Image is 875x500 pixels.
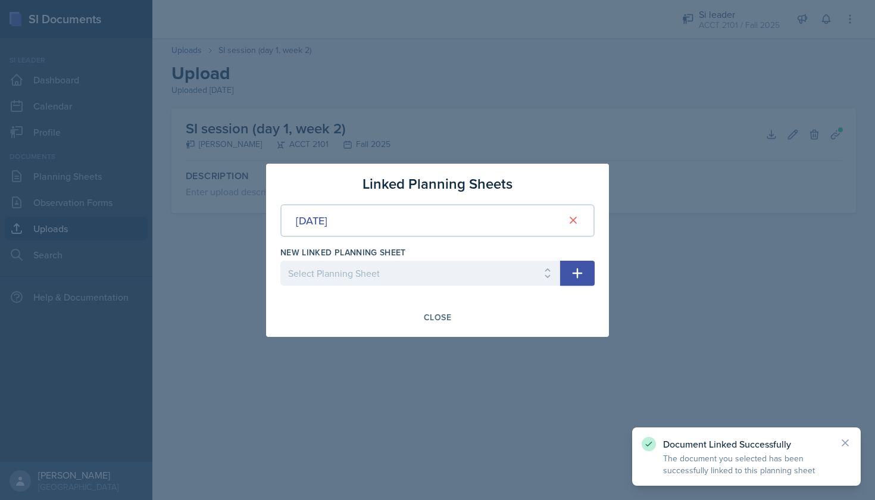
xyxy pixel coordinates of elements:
label: New Linked Planning Sheet [280,246,406,258]
div: [DATE] [296,212,327,229]
div: Close [424,312,451,322]
p: The document you selected has been successfully linked to this planning sheet [663,452,830,476]
h3: Linked Planning Sheets [362,173,512,195]
button: Close [416,307,459,327]
p: Document Linked Successfully [663,438,830,450]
